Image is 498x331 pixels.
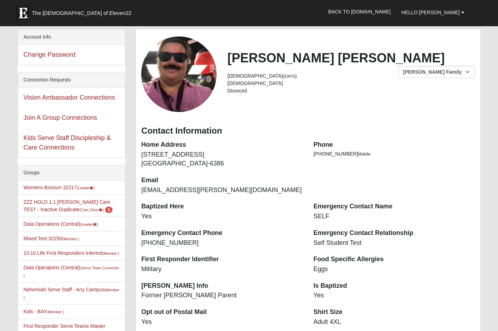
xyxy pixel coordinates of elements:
[141,239,303,248] dd: [PHONE_NUMBER]
[314,229,475,238] dt: Emergency Contact Relationship
[314,239,475,248] dd: Self Student Test
[141,150,303,168] dd: [STREET_ADDRESS] [GEOGRAPHIC_DATA]-6386
[314,265,475,274] dd: Eggs
[80,208,104,212] small: (Care Giver )
[23,94,115,101] a: Vision Ambassador Connections
[141,308,303,317] dt: Opt out of Postal Mail
[23,185,95,190] a: Womens Boorum 32217(Leader)
[18,165,125,180] div: Groups
[23,265,119,278] a: Data Operations (Central)(Serve Team Connector )
[62,237,79,241] small: (Member )
[12,2,154,20] a: The [DEMOGRAPHIC_DATA] of Eleven22
[102,251,119,256] small: (Member )
[227,50,475,66] h2: [PERSON_NAME] [PERSON_NAME]
[141,265,303,274] dd: Military
[141,176,303,185] dt: Email
[227,87,475,95] li: Divorced
[23,309,64,314] a: Kids - BAY(Member )
[141,281,303,291] dt: [PERSON_NAME] Info
[314,318,475,327] dd: Adult 4XL
[23,199,113,212] a: ZZZ HOLD 1:1 [PERSON_NAME] Care TEST - Inactive Duplicate(Care Giver) 1
[314,212,475,221] dd: SELF
[23,287,119,300] a: Nehemiah Serve Staff - Any Campus(Member )
[141,229,303,238] dt: Emergency Contact Phone
[396,4,470,21] a: Hello [PERSON_NAME]
[314,308,475,317] dt: Shirt Size
[23,288,119,299] small: (Member )
[23,51,75,58] a: Change Password
[141,318,303,327] dd: Yes
[47,310,64,314] small: (Member )
[23,221,98,227] a: Data Operations (Central)(Leader)
[314,150,475,158] li: [PHONE_NUMBER]
[23,236,79,241] a: Mixed Test 32250(Member )
[141,202,303,211] dt: Baptized Here
[23,114,97,121] a: Join A Group Connections
[77,186,95,190] small: (Leader )
[141,37,217,112] a: View Fullsize Photo
[141,291,303,300] dd: Former [PERSON_NAME] Parent
[141,212,303,221] dd: Yes
[358,152,371,157] span: Mobile
[314,140,475,150] dt: Phone
[314,291,475,300] dd: Yes
[18,73,125,88] div: Connection Requests
[23,250,119,256] a: 10:10 Life First Responders Interest(Member )
[314,202,475,211] dt: Emergency Contact Name
[401,10,460,15] span: Hello [PERSON_NAME]
[80,222,98,226] small: (Leader )
[314,255,475,264] dt: Food Specific Allergies
[314,281,475,291] dt: Is Baptized
[32,10,131,17] span: The [DEMOGRAPHIC_DATA] of Eleven22
[105,207,113,213] span: number of pending members
[227,72,475,80] li: [DEMOGRAPHIC_DATA]
[141,140,303,150] dt: Home Address
[141,186,303,195] dd: [EMAIL_ADDRESS][PERSON_NAME][DOMAIN_NAME]
[23,134,111,151] a: Kids Serve Staff Discipleship & Care Connections
[16,6,30,20] img: Eleven22 logo
[18,30,125,45] div: Account Info
[141,126,475,136] h3: Contact Information
[323,3,396,21] a: Back to [DOMAIN_NAME]
[141,255,303,264] dt: First Responder Identifier
[283,74,297,78] small: ([DATE])
[227,80,475,87] li: [DEMOGRAPHIC_DATA]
